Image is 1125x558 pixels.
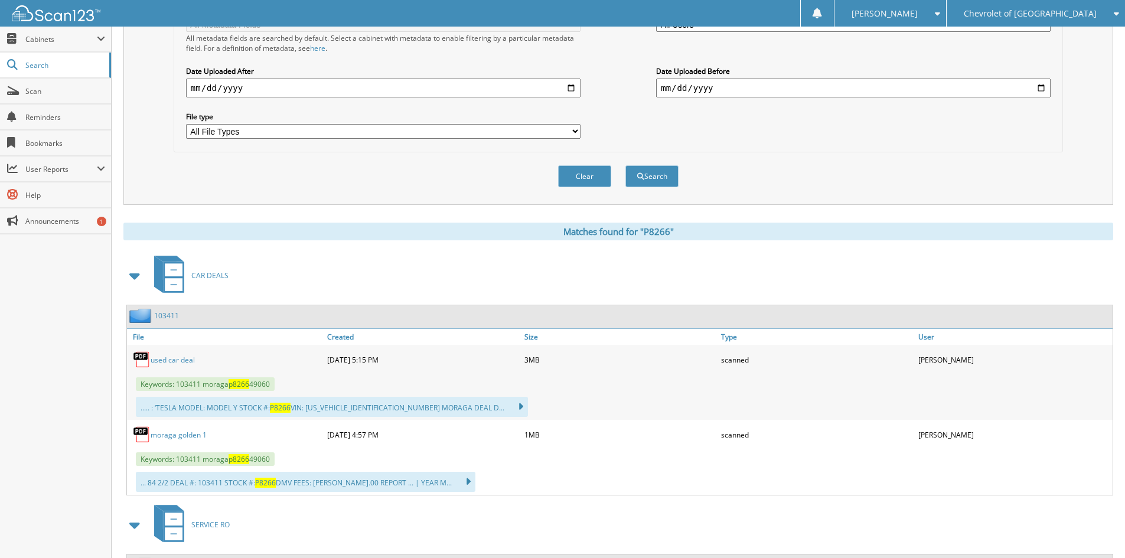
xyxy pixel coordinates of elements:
[915,348,1113,371] div: [PERSON_NAME]
[136,397,528,417] div: ..... : ‘TESLA MODEL: MODEL Y STOCK #: VIN: [US_VEHICLE_IDENTIFICATION_NUMBER] MORAGA DEAL D...
[656,66,1051,76] label: Date Uploaded Before
[915,423,1113,446] div: [PERSON_NAME]
[97,217,106,226] div: 1
[229,379,249,389] span: p8266
[151,355,195,365] a: used car deal
[25,190,105,200] span: Help
[136,377,275,391] span: Keywords: 103411 moraga 49060
[852,10,918,17] span: [PERSON_NAME]
[186,79,581,97] input: start
[191,520,230,530] span: SERVICE RO
[154,311,179,321] a: 103411
[25,112,105,122] span: Reminders
[656,79,1051,97] input: end
[133,426,151,443] img: PDF.png
[718,348,915,371] div: scanned
[136,472,475,492] div: ... 84 2/2 DEAL #: 103411 STOCK #: DMV FEES: [PERSON_NAME].00 REPORT ... | YEAR M...
[718,329,915,345] a: Type
[127,329,324,345] a: File
[521,348,719,371] div: 3MB
[229,454,249,464] span: p8266
[133,351,151,368] img: PDF.png
[191,270,229,280] span: CAR DEALS
[270,403,291,413] span: P8266
[1066,501,1125,558] iframe: Chat Widget
[123,223,1113,240] div: Matches found for "P8266"
[186,112,581,122] label: File type
[324,329,521,345] a: Created
[915,329,1113,345] a: User
[25,216,105,226] span: Announcements
[625,165,679,187] button: Search
[324,348,521,371] div: [DATE] 5:15 PM
[25,86,105,96] span: Scan
[310,43,325,53] a: here
[25,164,97,174] span: User Reports
[186,66,581,76] label: Date Uploaded After
[255,478,276,488] span: P8266
[129,308,154,323] img: folder2.png
[147,501,230,548] a: SERVICE RO
[12,5,100,21] img: scan123-logo-white.svg
[25,34,97,44] span: Cabinets
[186,33,581,53] div: All metadata fields are searched by default. Select a cabinet with metadata to enable filtering b...
[521,329,719,345] a: Size
[151,430,207,440] a: moraga golden 1
[718,423,915,446] div: scanned
[25,138,105,148] span: Bookmarks
[324,423,521,446] div: [DATE] 4:57 PM
[521,423,719,446] div: 1MB
[25,60,103,70] span: Search
[964,10,1097,17] span: Chevrolet of [GEOGRAPHIC_DATA]
[558,165,611,187] button: Clear
[136,452,275,466] span: Keywords: 103411 moraga 49060
[147,252,229,299] a: CAR DEALS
